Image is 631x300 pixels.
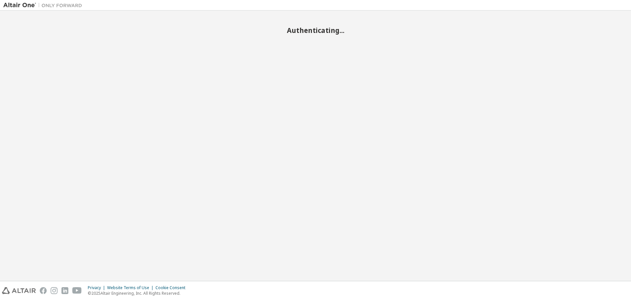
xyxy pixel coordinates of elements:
div: Cookie Consent [155,285,189,290]
img: instagram.svg [51,287,58,294]
div: Privacy [88,285,107,290]
img: altair_logo.svg [2,287,36,294]
img: linkedin.svg [61,287,68,294]
p: © 2025 Altair Engineering, Inc. All Rights Reserved. [88,290,189,296]
img: youtube.svg [72,287,82,294]
div: Website Terms of Use [107,285,155,290]
img: Altair One [3,2,85,9]
img: facebook.svg [40,287,47,294]
h2: Authenticating... [3,26,628,35]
